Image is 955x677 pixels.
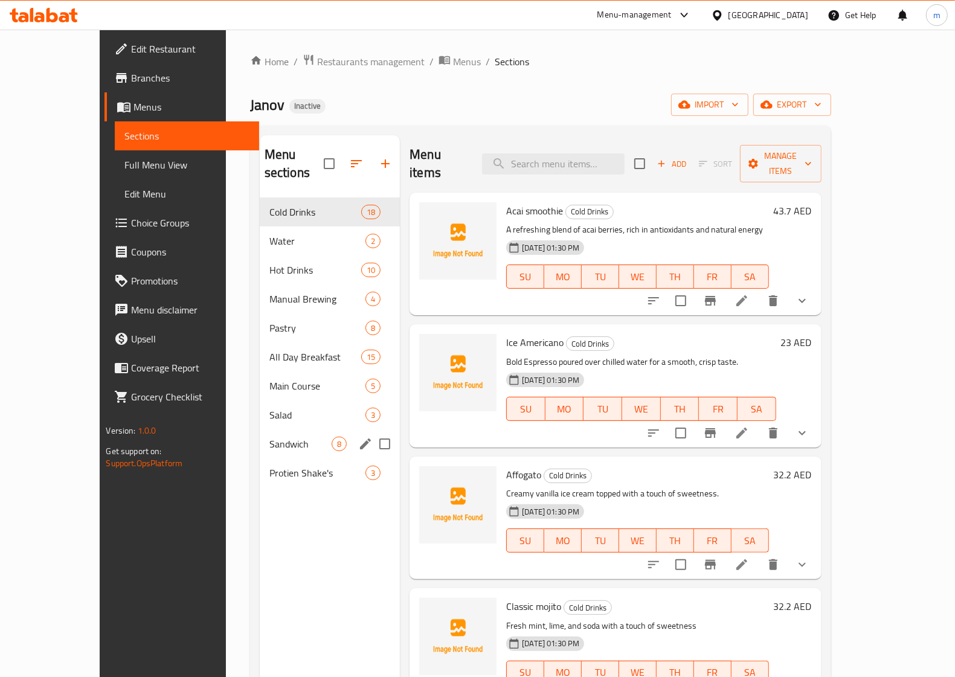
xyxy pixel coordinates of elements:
a: Restaurants management [303,54,425,69]
h2: Menu sections [265,146,324,182]
h2: Menu items [410,146,468,182]
span: 4 [366,294,380,305]
span: [DATE] 01:30 PM [517,506,584,518]
button: sort-choices [639,286,668,315]
p: A refreshing blend of acai berries, rich in antioxidants and natural energy [506,222,768,237]
span: TH [661,532,689,550]
div: Water [269,234,365,248]
div: Cold Drinks [565,205,614,219]
span: Version: [106,423,135,438]
span: 2 [366,236,380,247]
button: FR [694,265,732,289]
span: 3 [366,467,380,479]
span: 3 [366,409,380,421]
span: TH [661,268,689,286]
button: SA [732,265,769,289]
button: WE [619,265,657,289]
img: Classic mojito [419,598,497,675]
span: import [681,97,739,112]
button: TU [582,528,619,553]
span: 10 [362,265,380,276]
h6: 32.2 AED [774,598,812,615]
span: SU [512,268,539,286]
span: Cold Drinks [269,205,361,219]
button: delete [759,419,788,448]
span: Sandwich [269,437,332,451]
span: [DATE] 01:30 PM [517,638,584,649]
div: Salad3 [260,400,400,429]
button: TU [582,265,619,289]
div: items [365,408,381,422]
div: Manual Brewing4 [260,284,400,313]
span: FR [699,268,727,286]
div: items [361,205,381,219]
a: Edit Menu [115,179,259,208]
span: Cold Drinks [566,205,613,219]
div: [GEOGRAPHIC_DATA] [728,8,808,22]
a: Menu disclaimer [105,295,259,324]
a: Sections [115,121,259,150]
a: Edit menu item [735,294,749,308]
a: Menus [105,92,259,121]
svg: Show Choices [795,557,809,572]
div: All Day Breakfast [269,350,361,364]
span: export [763,97,822,112]
button: TH [657,528,694,553]
button: show more [788,419,817,448]
button: TU [584,397,622,421]
a: Menus [439,54,481,69]
span: WE [627,400,656,418]
button: WE [619,528,657,553]
span: Acai smoothie [506,202,563,220]
svg: Show Choices [795,426,809,440]
div: All Day Breakfast15 [260,342,400,371]
button: MO [544,528,582,553]
a: Support.OpsPlatform [106,455,182,471]
li: / [486,54,490,69]
div: items [332,437,347,451]
span: Salad [269,408,365,422]
a: Branches [105,63,259,92]
div: Pastry8 [260,313,400,342]
span: Ice Americano [506,333,564,351]
span: 1.0.0 [138,423,156,438]
span: Sections [124,129,249,143]
div: items [365,321,381,335]
span: Full Menu View [124,158,249,172]
span: Coverage Report [131,361,249,375]
div: Menu-management [597,8,672,22]
div: Cold Drinks [544,469,592,483]
a: Choice Groups [105,208,259,237]
span: FR [704,400,733,418]
span: Menus [453,54,481,69]
span: Add item [652,155,691,173]
span: MO [550,400,579,418]
span: SA [742,400,771,418]
p: Fresh mint, lime, and soda with a touch of sweetness [506,618,768,634]
h6: 23 AED [781,334,812,351]
a: Coupons [105,237,259,266]
button: TH [661,397,699,421]
div: Sandwich8edit [260,429,400,458]
span: TH [666,400,695,418]
span: Cold Drinks [564,601,611,615]
div: Cold Drinks [566,336,614,351]
span: WE [624,268,652,286]
a: Upsell [105,324,259,353]
span: Manual Brewing [269,292,365,306]
span: MO [549,532,577,550]
li: / [429,54,434,69]
span: Select all sections [317,151,342,176]
a: Grocery Checklist [105,382,259,411]
button: FR [694,528,732,553]
a: Full Menu View [115,150,259,179]
button: SU [506,265,544,289]
div: items [365,379,381,393]
div: Cold Drinks18 [260,197,400,226]
div: Water2 [260,226,400,255]
span: Sections [495,54,529,69]
span: Grocery Checklist [131,390,249,404]
span: Classic mojito [506,597,561,615]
